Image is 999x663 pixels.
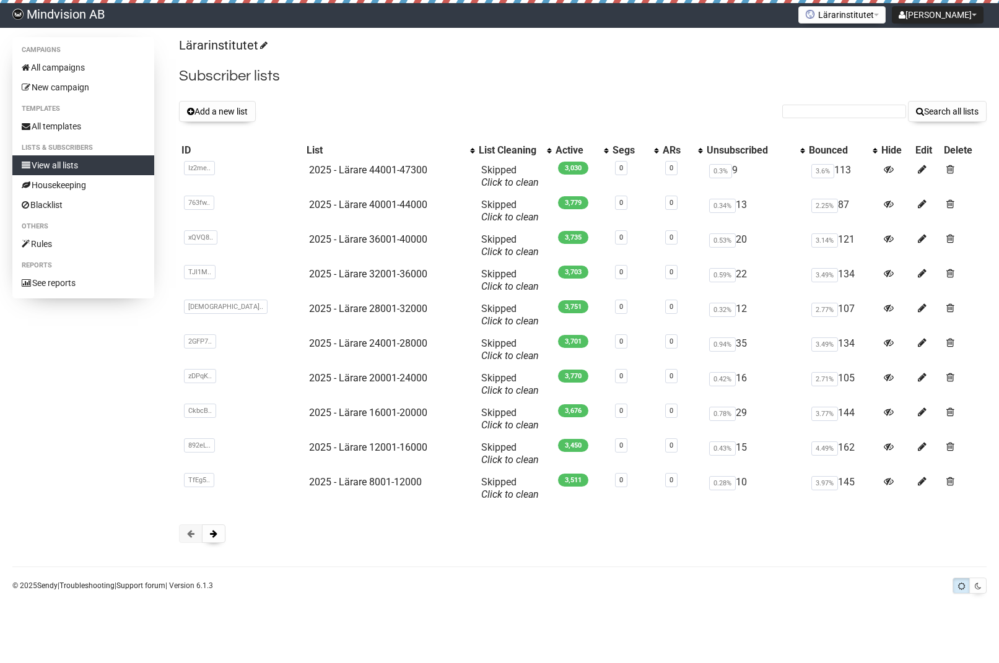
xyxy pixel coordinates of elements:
[811,407,838,421] span: 3.77%
[704,436,806,471] td: 15
[879,142,913,159] th: Hide: No sort applied, sorting is disabled
[309,233,427,245] a: 2025 - Lärare 36001-40000
[12,116,154,136] a: All templates
[12,219,154,234] li: Others
[806,298,879,332] td: 107
[709,337,736,352] span: 0.94%
[941,142,987,159] th: Delete: No sort applied, sorting is disabled
[704,332,806,367] td: 35
[481,350,539,362] a: Click to clean
[670,233,673,241] a: 0
[806,194,879,228] td: 87
[553,142,611,159] th: Active: No sort applied, activate to apply an ascending sort
[481,372,539,396] span: Skipped
[619,164,623,172] a: 0
[481,315,539,327] a: Click to clean
[619,441,623,449] a: 0
[556,144,598,157] div: Active
[558,300,588,313] span: 3,751
[805,9,815,19] img: favicons
[481,211,539,223] a: Click to clean
[613,144,647,157] div: Segs
[670,372,673,380] a: 0
[12,273,154,293] a: See reports
[309,303,427,314] a: 2025 - Lärare 28001-32000
[184,334,216,349] span: 2GFP7..
[619,337,623,345] a: 0
[309,476,422,488] a: 2025 - Lärare 8001-12000
[709,407,736,421] span: 0.78%
[12,258,154,273] li: Reports
[811,268,838,282] span: 3.49%
[179,65,987,87] h2: Subscriber lists
[811,476,838,490] span: 3.97%
[481,303,539,327] span: Skipped
[908,101,987,122] button: Search all lists
[481,419,539,431] a: Click to clean
[798,6,886,24] button: Lärarinstitutet
[881,144,910,157] div: Hide
[709,199,736,213] span: 0.34%
[809,144,866,157] div: Bounced
[619,476,623,484] a: 0
[709,268,736,282] span: 0.59%
[619,407,623,415] a: 0
[12,102,154,116] li: Templates
[806,142,879,159] th: Bounced: No sort applied, activate to apply an ascending sort
[481,164,539,188] span: Skipped
[184,230,217,245] span: xQVQ8..
[811,303,838,317] span: 2.77%
[184,265,216,279] span: TJI1M..
[481,233,539,258] span: Skipped
[558,266,588,279] span: 3,703
[481,199,539,223] span: Skipped
[704,263,806,298] td: 22
[663,144,692,157] div: ARs
[704,402,806,436] td: 29
[913,142,942,159] th: Edit: No sort applied, sorting is disabled
[704,298,806,332] td: 12
[704,194,806,228] td: 13
[59,581,115,590] a: Troubleshooting
[806,367,879,402] td: 105
[309,199,427,210] a: 2025 - Lärare 40001-44000
[670,268,673,276] a: 0
[179,142,304,159] th: ID: No sort applied, sorting is disabled
[619,233,623,241] a: 0
[709,164,732,178] span: 0.3%
[12,234,154,254] a: Rules
[12,141,154,155] li: Lists & subscribers
[670,476,673,484] a: 0
[915,144,940,157] div: Edit
[12,43,154,58] li: Campaigns
[619,199,623,207] a: 0
[12,77,154,97] a: New campaign
[481,280,539,292] a: Click to clean
[12,195,154,215] a: Blacklist
[709,233,736,248] span: 0.53%
[709,476,736,490] span: 0.28%
[309,164,427,176] a: 2025 - Lärare 44001-47300
[670,441,673,449] a: 0
[670,164,673,172] a: 0
[811,199,838,213] span: 2.25%
[811,441,838,456] span: 4.49%
[558,335,588,348] span: 3,701
[12,58,154,77] a: All campaigns
[806,159,879,194] td: 113
[704,471,806,506] td: 10
[806,263,879,298] td: 134
[806,228,879,263] td: 121
[704,228,806,263] td: 20
[481,337,539,362] span: Skipped
[481,454,539,466] a: Click to clean
[558,370,588,383] span: 3,770
[558,196,588,209] span: 3,779
[481,268,539,292] span: Skipped
[181,144,302,157] div: ID
[309,407,427,418] a: 2025 - Lärare 16001-20000
[670,199,673,207] a: 0
[558,439,588,452] span: 3,450
[811,164,834,178] span: 3.6%
[481,407,539,431] span: Skipped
